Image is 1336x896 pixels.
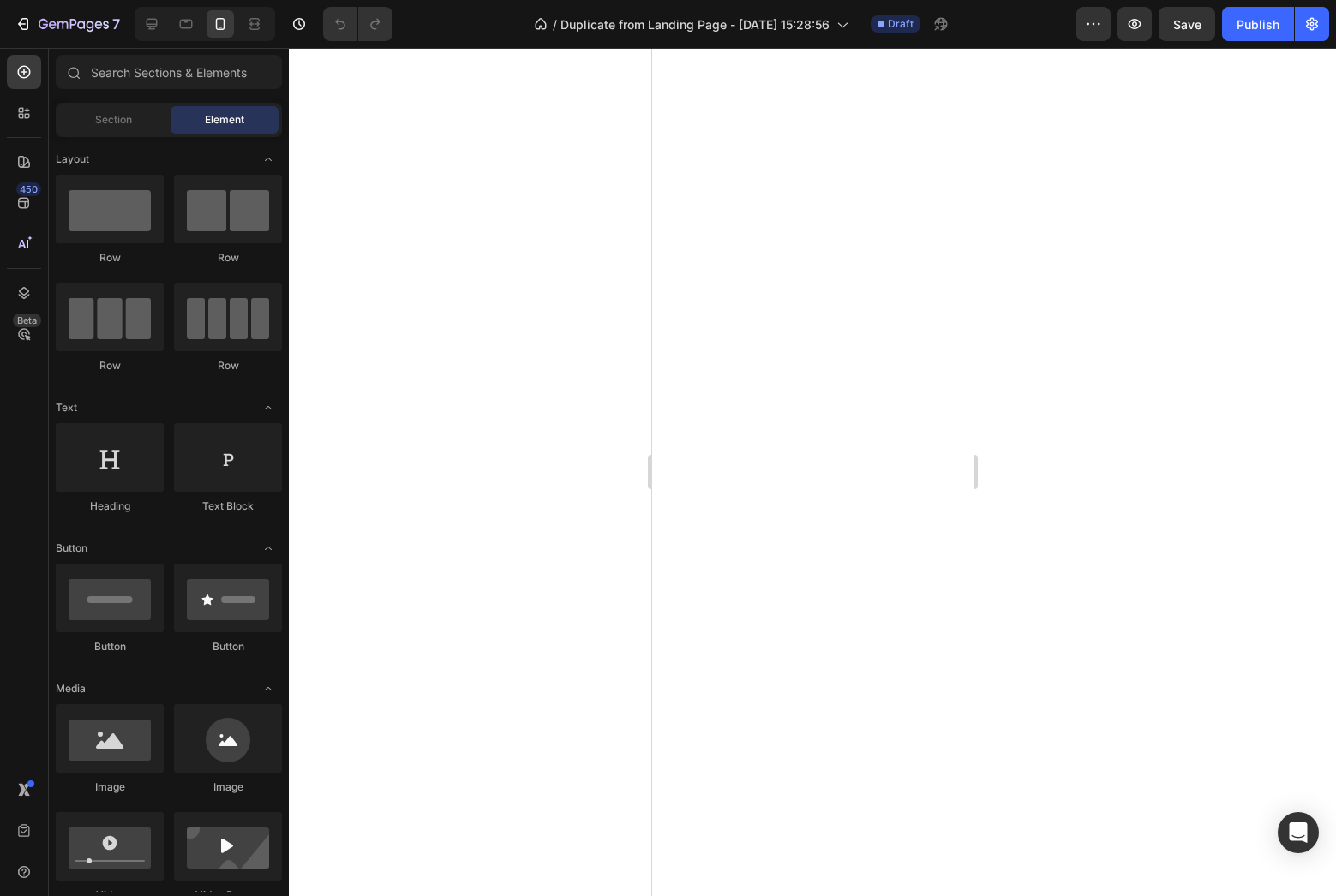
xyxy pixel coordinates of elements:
[323,7,392,41] div: Undo/Redo
[174,358,282,373] div: Row
[56,499,164,514] div: Heading
[56,639,164,654] div: Button
[1173,17,1201,32] span: Save
[56,55,282,89] input: Search Sections & Elements
[56,152,89,167] span: Layout
[652,48,974,896] iframe: Design area
[56,681,86,696] span: Media
[1278,812,1319,853] div: Open Intercom Messenger
[174,780,282,795] div: Image
[56,400,77,415] span: Text
[56,541,87,556] span: Button
[7,7,128,41] button: 7
[553,15,557,33] span: /
[1222,7,1294,41] button: Publish
[112,14,120,34] p: 7
[174,250,282,266] div: Row
[56,250,164,266] div: Row
[1237,15,1279,33] div: Publish
[255,394,282,421] span: Toggle open
[95,112,132,128] span: Section
[56,358,164,373] div: Row
[255,535,282,562] span: Toggle open
[13,314,41,327] div: Beta
[174,639,282,654] div: Button
[174,499,282,514] div: Text Block
[255,675,282,702] span: Toggle open
[888,16,914,32] span: Draft
[560,15,830,33] span: Duplicate from Landing Page - [DATE] 15:28:56
[1159,7,1215,41] button: Save
[205,112,244,128] span: Element
[16,182,41,196] div: 450
[255,146,282,173] span: Toggle open
[56,780,164,795] div: Image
